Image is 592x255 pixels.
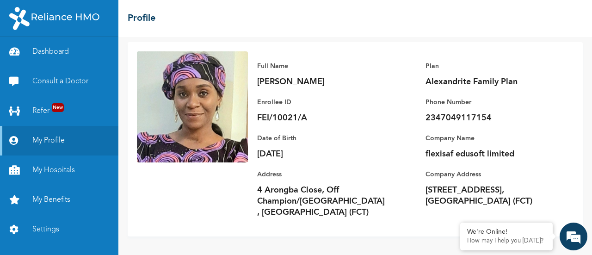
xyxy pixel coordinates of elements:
p: 2347049117154 [425,112,555,124]
p: How may I help you today? [467,237,546,245]
p: Plan [425,61,555,72]
img: d_794563401_company_1708531726252_794563401 [17,46,37,69]
p: Alexandrite Family Plan [425,76,555,87]
p: Company Address [425,169,555,180]
div: Chat with us now [48,52,155,64]
p: [STREET_ADDRESS], [GEOGRAPHIC_DATA] (FCT) [425,185,555,207]
p: Date of Birth [257,133,387,144]
p: flexisaf edusoft limited [425,149,555,160]
p: Enrollee ID [257,97,387,108]
p: [PERSON_NAME] [257,76,387,87]
p: FEI/10021/A [257,112,387,124]
p: [DATE] [257,149,387,160]
p: Company Name [425,133,555,144]
img: RelianceHMO's Logo [9,7,99,30]
textarea: Type your message and hit 'Enter' [5,176,176,209]
img: Enrollee [137,51,248,162]
p: Phone Number [425,97,555,108]
div: We're Online! [467,228,546,236]
span: New [52,103,64,112]
span: We're online! [54,78,128,172]
p: 4 Arongba Close, Off Champion/[GEOGRAPHIC_DATA], [GEOGRAPHIC_DATA] (FCT) [257,185,387,218]
h2: Profile [128,12,155,25]
span: Conversation [5,225,91,231]
div: FAQs [91,209,177,237]
p: Address [257,169,387,180]
div: Minimize live chat window [152,5,174,27]
p: Full Name [257,61,387,72]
